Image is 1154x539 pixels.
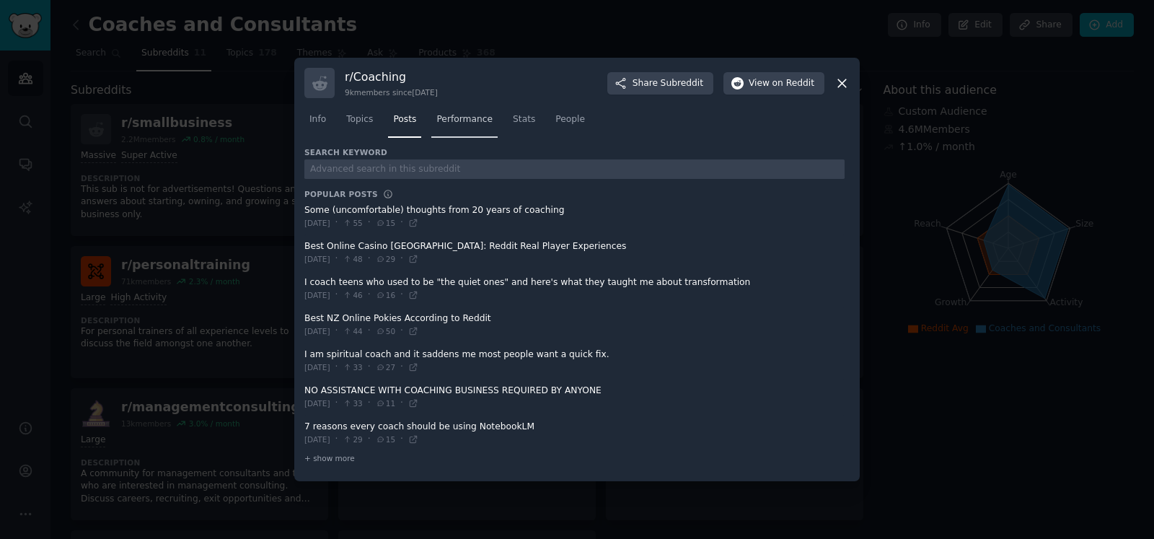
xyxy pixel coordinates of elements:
button: Viewon Reddit [723,72,824,95]
a: Stats [508,108,540,138]
span: · [400,433,403,446]
span: · [335,253,338,266]
span: View [749,77,814,90]
span: Share [633,77,703,90]
span: · [400,216,403,229]
span: · [335,289,338,302]
span: 11 [376,398,395,408]
span: Performance [436,113,493,126]
span: Stats [513,113,535,126]
div: 9k members since [DATE] [345,87,438,97]
a: Info [304,108,331,138]
span: · [335,433,338,446]
span: · [368,397,371,410]
a: Topics [341,108,378,138]
a: People [550,108,590,138]
span: · [368,216,371,229]
h3: r/ Coaching [345,69,438,84]
span: · [368,253,371,266]
button: ShareSubreddit [607,72,713,95]
span: [DATE] [304,398,330,408]
span: [DATE] [304,326,330,336]
span: · [335,216,338,229]
span: 48 [343,254,362,264]
span: Topics [346,113,373,126]
span: [DATE] [304,218,330,228]
span: 33 [343,398,362,408]
h3: Search Keyword [304,147,387,157]
span: · [400,289,403,302]
span: 50 [376,326,395,336]
span: · [335,325,338,338]
input: Advanced search in this subreddit [304,159,845,179]
span: [DATE] [304,434,330,444]
span: · [368,433,371,446]
span: + show more [304,453,355,463]
span: · [368,361,371,374]
span: · [368,289,371,302]
span: · [400,325,403,338]
span: · [335,397,338,410]
span: Posts [393,113,416,126]
span: Info [309,113,326,126]
span: 44 [343,326,362,336]
span: Subreddit [661,77,703,90]
span: 46 [343,290,362,300]
span: [DATE] [304,254,330,264]
span: [DATE] [304,290,330,300]
span: · [335,361,338,374]
span: 16 [376,290,395,300]
span: · [368,325,371,338]
span: · [400,253,403,266]
span: People [555,113,585,126]
span: 33 [343,362,362,372]
a: Posts [388,108,421,138]
span: [DATE] [304,362,330,372]
span: · [400,361,403,374]
span: 15 [376,218,395,228]
h3: Popular Posts [304,189,378,199]
span: 29 [376,254,395,264]
span: on Reddit [772,77,814,90]
span: 55 [343,218,362,228]
span: 15 [376,434,395,444]
span: 27 [376,362,395,372]
span: · [400,397,403,410]
span: 29 [343,434,362,444]
a: Performance [431,108,498,138]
